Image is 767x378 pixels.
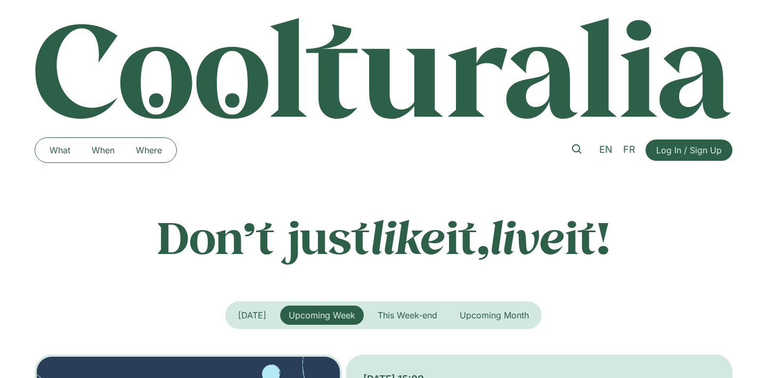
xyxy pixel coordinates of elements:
a: When [81,142,125,159]
a: Where [125,142,173,159]
span: EN [599,144,613,155]
span: Upcoming Month [460,310,529,321]
a: FR [618,142,641,158]
a: Log In / Sign Up [646,139,732,161]
a: What [39,142,81,159]
p: Don’t just it, it! [35,210,732,264]
span: Upcoming Week [289,310,355,321]
span: This Week-end [378,310,437,321]
span: [DATE] [238,310,266,321]
em: live [489,207,565,266]
span: FR [623,144,635,155]
em: like [370,207,446,266]
nav: Menu [39,142,173,159]
span: Log In / Sign Up [656,144,722,157]
a: EN [594,142,618,158]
